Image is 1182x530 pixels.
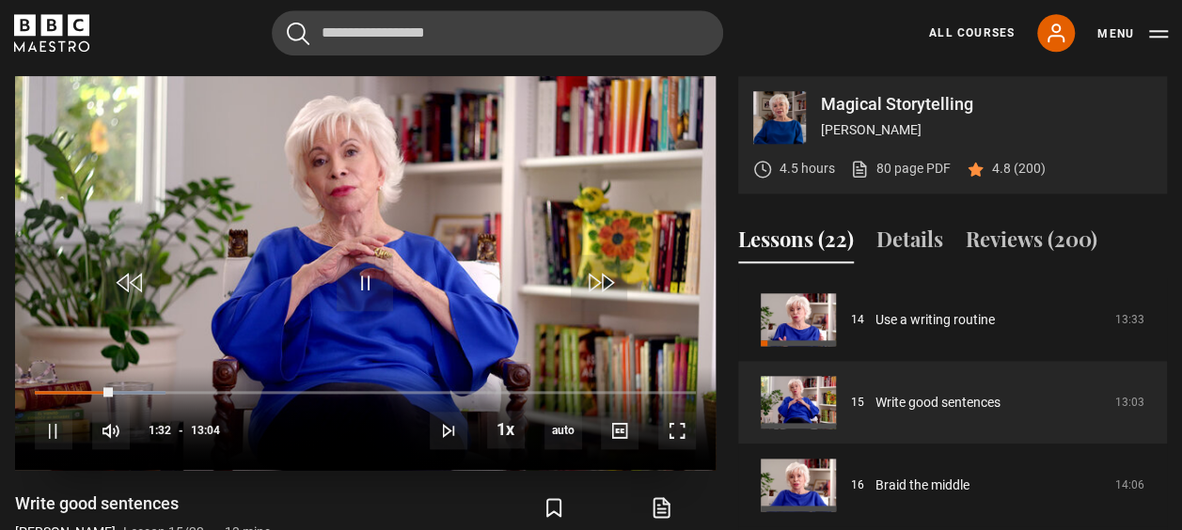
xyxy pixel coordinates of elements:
[272,10,723,55] input: Search
[601,412,638,449] button: Captions
[191,413,220,447] span: 13:04
[658,412,696,449] button: Fullscreen
[92,412,130,449] button: Mute
[487,411,525,448] button: Playback Rate
[992,159,1046,179] p: 4.8 (200)
[875,475,969,495] a: Braid the middle
[544,412,582,449] div: Current quality: 720p
[1097,24,1168,43] button: Toggle navigation
[430,412,467,449] button: Next Lesson
[35,391,696,395] div: Progress Bar
[544,412,582,449] span: auto
[876,224,943,263] button: Details
[287,22,309,45] button: Submit the search query
[14,14,89,52] svg: BBC Maestro
[821,120,1152,140] p: [PERSON_NAME]
[850,159,951,179] a: 80 page PDF
[821,96,1152,113] p: Magical Storytelling
[15,492,271,515] h1: Write good sentences
[179,424,183,437] span: -
[875,393,1001,413] a: Write good sentences
[966,224,1097,263] button: Reviews (200)
[929,24,1015,41] a: All Courses
[875,310,995,330] a: Use a writing routine
[35,412,72,449] button: Pause
[738,224,854,263] button: Lessons (22)
[149,413,171,447] span: 1:32
[15,76,716,470] video-js: Video Player
[780,159,835,179] p: 4.5 hours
